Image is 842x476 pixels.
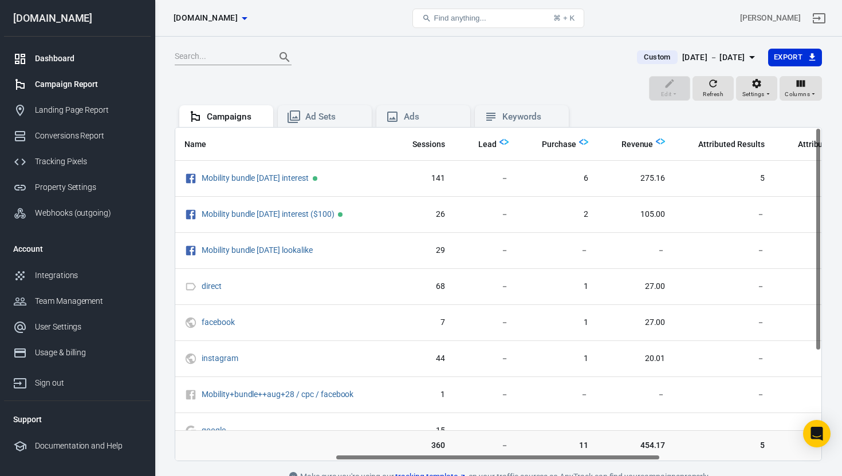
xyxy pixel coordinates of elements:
[463,425,509,437] span: －
[463,173,509,184] span: －
[398,139,445,150] span: Sessions
[607,425,666,437] span: －
[628,48,768,67] button: Custom[DATE] － [DATE]
[683,425,764,437] span: －
[35,156,141,168] div: Tracking Pixels
[553,14,575,22] div: ⌘ + K
[4,13,151,23] div: [DOMAIN_NAME]
[398,425,445,437] span: 15
[607,317,666,328] span: 27.00
[463,440,509,451] span: －
[463,389,509,400] span: －
[174,11,238,25] span: thrivecart.com
[527,317,588,328] span: 1
[698,139,764,150] span: Attributed Results
[202,281,222,291] a: direct
[202,426,226,435] a: google
[542,139,576,150] span: Purchase
[398,440,445,451] span: 360
[527,425,588,437] span: －
[35,181,141,193] div: Property Settings
[35,347,141,359] div: Usage & billing
[35,269,141,281] div: Integrations
[398,209,445,220] span: 26
[768,49,822,66] button: Export
[404,111,461,123] div: Ads
[398,353,445,364] span: 44
[305,111,363,123] div: Ad Sets
[527,173,588,184] span: 6
[202,390,353,399] a: Mobility+bundle++aug+28 / cpc / facebook
[683,137,764,151] span: The total conversions attributed according to your ad network (Facebook, Google, etc.)
[607,353,666,364] span: 20.01
[35,207,141,219] div: Webhooks (outgoing)
[207,111,264,123] div: Campaigns
[4,97,151,123] a: Landing Page Report
[683,173,764,184] span: 5
[184,388,197,402] svg: Unknown Facebook
[527,209,588,220] span: 2
[463,245,509,256] span: －
[338,212,343,217] span: Active
[35,295,141,307] div: Team Management
[202,426,227,434] span: google
[736,76,777,101] button: Settings
[35,377,141,389] div: Sign out
[683,281,764,292] span: －
[202,173,309,183] a: Mobility bundle [DATE] interest
[184,139,206,150] span: Name
[184,208,197,221] svg: Facebook Ads
[683,245,764,256] span: －
[4,340,151,366] a: Usage & billing
[607,209,666,220] span: 105.00
[656,137,665,146] img: Logo
[607,137,654,151] span: Total revenue calculated by AnyTrack.
[184,139,221,150] span: Name
[184,172,197,185] svg: Facebook Ads
[683,389,764,400] span: －
[4,263,151,288] a: Integrations
[184,244,197,257] svg: Facebook Ads
[527,389,588,400] span: －
[527,281,588,292] span: 1
[398,389,445,400] span: 1
[607,440,666,451] span: 454.17
[175,128,821,461] div: scrollable content
[4,314,151,340] a: User Settings
[202,282,223,290] span: direct
[4,123,151,149] a: Conversions Report
[463,317,509,328] span: －
[35,78,141,90] div: Campaign Report
[805,5,833,32] a: Sign out
[4,72,151,97] a: Campaign Report
[398,173,445,184] span: 141
[607,389,666,400] span: －
[607,245,666,256] span: －
[683,209,764,220] span: －
[35,130,141,142] div: Conversions Report
[698,137,764,151] span: The total conversions attributed according to your ad network (Facebook, Google, etc.)
[502,111,560,123] div: Keywords
[202,209,334,219] a: Mobility bundle [DATE] interest ($100)
[703,89,723,100] span: Refresh
[398,245,445,256] span: 29
[683,353,764,364] span: －
[499,137,509,146] img: Logo
[463,281,509,292] span: －
[4,235,151,263] li: Account
[184,316,197,330] svg: UTM & Web Traffic
[579,137,588,146] img: Logo
[398,281,445,292] span: 68
[175,50,266,65] input: Search...
[35,321,141,333] div: User Settings
[621,137,654,151] span: Total revenue calculated by AnyTrack.
[478,139,497,150] span: Lead
[35,440,141,452] div: Documentation and Help
[803,420,831,447] div: Open Intercom Messenger
[434,14,486,22] span: Find anything...
[527,440,588,451] span: 11
[463,209,509,220] span: －
[398,317,445,328] span: 7
[607,281,666,292] span: 27.00
[4,149,151,174] a: Tracking Pixels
